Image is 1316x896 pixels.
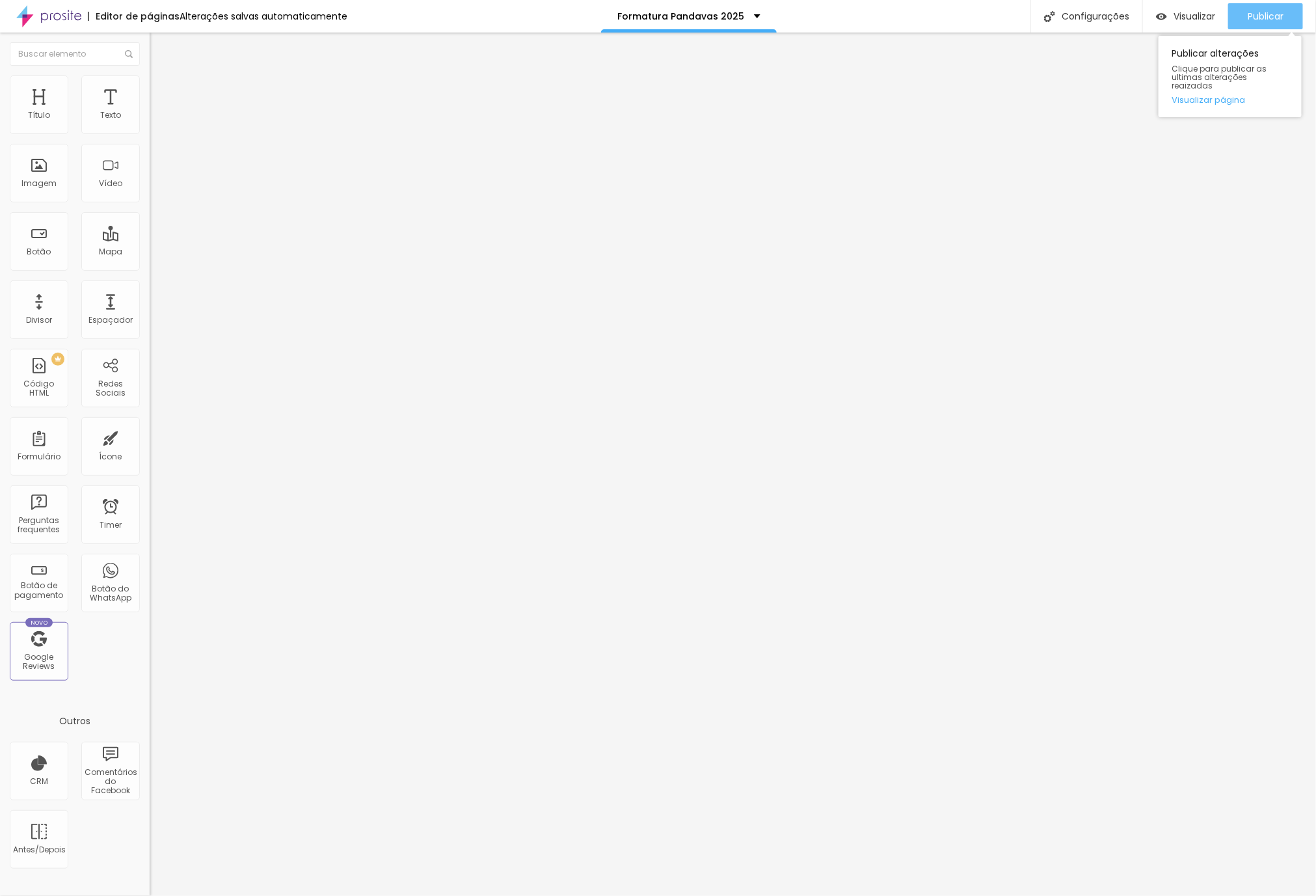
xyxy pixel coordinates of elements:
[18,452,60,461] div: Formulário
[85,584,136,603] div: Botão do WhatsApp
[13,581,64,600] div: Botão de pagamento
[26,316,52,325] div: Divisor
[10,42,140,66] input: Buscar elemento
[88,12,180,21] div: Editor de páginas
[28,111,50,120] div: Título
[1248,11,1283,21] span: Publicar
[150,33,1316,896] iframe: Editor
[88,316,133,325] div: Espaçador
[617,12,744,21] p: Formatura Pandavas 2025
[27,247,51,256] div: Botão
[100,111,121,120] div: Texto
[1172,96,1289,104] a: Visualizar página
[125,50,133,58] img: Icone
[25,618,53,627] div: Novo
[1172,64,1289,90] span: Clique para publicar as ultimas alterações reaizadas
[1044,11,1055,22] img: Icone
[1174,11,1215,21] span: Visualizar
[85,768,136,796] div: Comentários do Facebook
[13,653,64,672] div: Google Reviews
[100,452,122,461] div: Ícone
[180,12,347,21] div: Alterações salvas automaticamente
[85,379,136,398] div: Redes Sociais
[100,521,122,530] div: Timer
[99,247,122,256] div: Mapa
[13,379,64,398] div: Código HTML
[1156,11,1167,22] img: view-1.svg
[21,179,57,188] div: Imagem
[1159,36,1302,117] div: Publicar alterações
[13,845,64,854] div: Antes/Depois
[13,516,64,535] div: Perguntas frequentes
[1143,3,1228,29] button: Visualizar
[1228,3,1303,29] button: Publicar
[30,777,48,786] div: CRM
[99,179,122,188] div: Vídeo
